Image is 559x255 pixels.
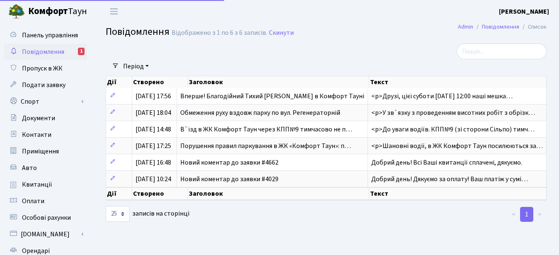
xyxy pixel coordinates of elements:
span: [DATE] 16:48 [136,158,171,167]
th: Заголовок [188,187,369,200]
a: Оплати [4,193,87,209]
a: Документи [4,110,87,126]
div: Відображено з 1 по 6 з 6 записів. [172,29,267,37]
b: [PERSON_NAME] [499,7,549,16]
th: Текст [369,187,547,200]
th: Дії [106,187,132,200]
a: Подати заявку [4,77,87,93]
a: Авто [4,160,87,176]
span: Добрий день! Всі Ваші квитанції сплачені, дякуємо. [371,158,522,167]
select: записів на сторінці [106,206,130,222]
span: Порушення правил паркування в ЖК «Комфорт Таун»: п… [180,141,351,151]
span: <p>Друзі, цієї суботи [DATE] 12:00 наші мешка… [371,92,513,101]
nav: breadcrumb [445,18,559,36]
img: logo.png [8,3,25,20]
a: Admin [458,22,473,31]
th: Створено [132,187,188,200]
span: <p>Шановні водії, в ЖК Комфорт Таун посилюються за… [371,141,543,151]
span: <p>У зв`язку з проведенням висотних робіт з обрізк… [371,108,535,117]
span: Панель управління [22,31,78,40]
span: Документи [22,114,55,123]
span: Новий коментар до заявки #4662 [180,158,278,167]
span: Оплати [22,197,44,206]
span: [DATE] 14:48 [136,125,171,134]
button: Переключити навігацію [104,5,124,18]
span: Авто [22,163,37,172]
a: Особові рахунки [4,209,87,226]
th: Заголовок [188,76,369,88]
a: Пропуск в ЖК [4,60,87,77]
a: [DOMAIN_NAME] [4,226,87,243]
a: Панель управління [4,27,87,44]
a: 1 [520,207,533,222]
span: Повідомлення [22,47,64,56]
a: Скинути [269,29,294,37]
span: [DATE] 10:24 [136,175,171,184]
span: [DATE] 17:56 [136,92,171,101]
label: записів на сторінці [106,206,189,222]
span: Пропуск в ЖК [22,64,63,73]
span: Контакти [22,130,51,139]
th: Створено [132,76,188,88]
span: Подати заявку [22,80,65,90]
a: Повідомлення1 [4,44,87,60]
li: Список [519,22,547,32]
span: Особові рахунки [22,213,71,222]
span: В`їзд в ЖК Комфорт Таун через КПП№9 тимчасово не п… [180,125,352,134]
span: Добрий день! Дякуємо за оплату! Ваш платіж у сумі… [371,175,528,184]
span: Повідомлення [106,24,169,39]
a: Період [120,59,152,73]
span: Таун [28,5,87,19]
span: Приміщення [22,147,59,156]
a: Повідомлення [482,22,519,31]
span: [DATE] 17:25 [136,141,171,151]
input: Пошук... [457,44,547,59]
span: Квитанції [22,180,52,189]
a: Спорт [4,93,87,110]
a: Приміщення [4,143,87,160]
span: Новий коментар до заявки #4029 [180,175,278,184]
th: Текст [369,76,547,88]
span: [DATE] 18:04 [136,108,171,117]
span: Вперше! Благодійний Тихий [PERSON_NAME] в Комфорт Тауні [180,92,364,101]
a: Квитанції [4,176,87,193]
a: [PERSON_NAME] [499,7,549,17]
span: Обмеження руху вздовж парку по вул. Регенераторній [180,108,340,117]
b: Комфорт [28,5,68,18]
span: <p>До уваги водіїв. КПП№9 (зі сторони Сільпо) тимч… [371,125,535,134]
div: 1 [78,48,85,55]
a: Контакти [4,126,87,143]
th: Дії [106,76,132,88]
